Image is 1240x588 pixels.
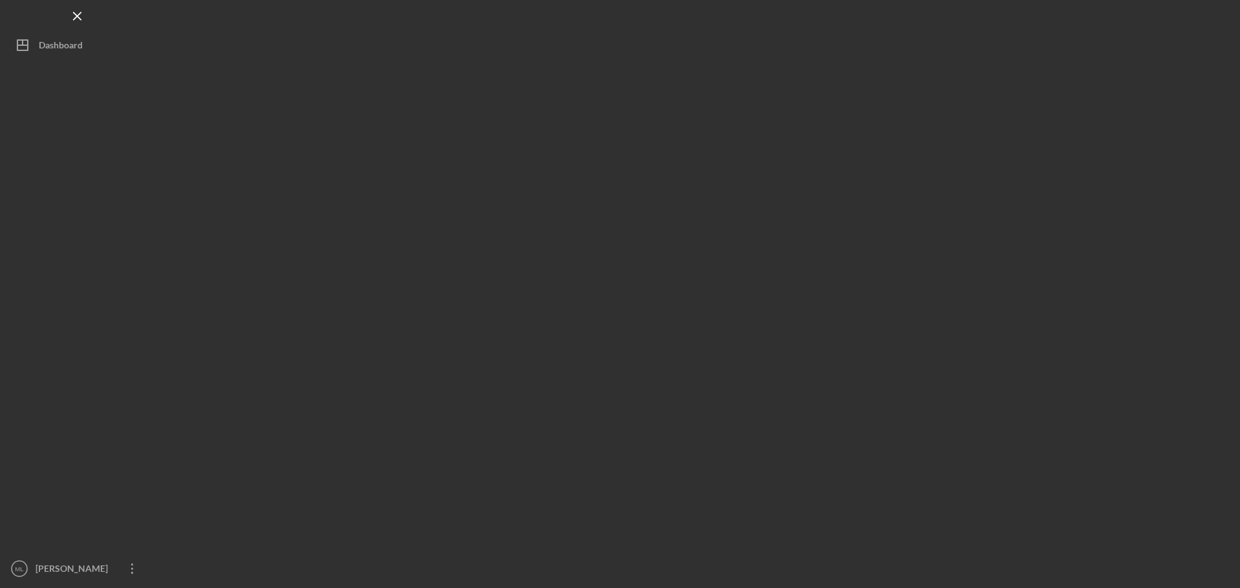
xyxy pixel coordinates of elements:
[6,556,149,582] button: ML[PERSON_NAME]
[15,565,24,573] text: ML
[6,32,149,58] button: Dashboard
[32,556,116,585] div: [PERSON_NAME]
[39,32,83,61] div: Dashboard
